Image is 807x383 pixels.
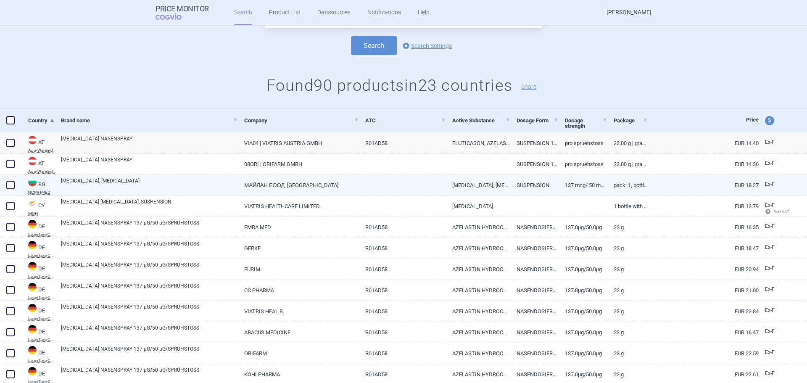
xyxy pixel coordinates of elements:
[28,317,55,321] abbr: LauerTaxe CGM — Complex database for German drug information provided by commercial provider CGM ...
[510,259,559,280] a: NASENDOSIERSPRAY
[559,259,607,280] a: 137.0µg/50.0µg
[446,322,511,343] a: AZELASTIN HYDROCHLORID 0,137 MG | FLUTICASON 17-PROPIONAT 0,05 MG
[607,154,648,174] a: 23.00 G | Gramm
[28,254,55,258] abbr: LauerTaxe CGM — Complex database for German drug information provided by commercial provider CGM ...
[22,345,55,363] a: DEDELauerTaxe CGM
[607,322,648,343] a: 23 g
[614,110,648,131] a: Package
[565,110,607,136] a: Dosage strength
[22,324,55,342] a: DEDELauerTaxe CGM
[22,240,55,258] a: DEDELauerTaxe CGM
[648,175,759,195] a: EUR 18.27
[765,209,797,214] span: Ret+VAT calc
[759,220,790,233] a: Ex-F
[28,199,37,207] img: Cyprus
[607,175,648,195] a: Pack: 1, Bottle, brown glass + spray pump
[765,202,775,208] span: Ex-factory price
[61,219,238,234] a: [MEDICAL_DATA] NASENSPRAY 137 µG/50 µG/SPRÜHSTOSS
[759,262,790,275] a: Ex-F
[28,241,37,249] img: Germany
[28,325,37,333] img: Germany
[510,217,559,238] a: NASENDOSIERSPRAY
[510,280,559,301] a: NASENDOSIERSPRAY
[156,13,193,20] span: COGVIO
[28,262,37,270] img: Germany
[359,217,446,238] a: R01AD58
[759,157,790,170] a: Ex-F
[559,217,607,238] a: 137.0µg/50.0µg
[510,343,559,364] a: NASENDOSIERSPRAY
[765,286,775,292] span: Ex-factory price
[510,154,559,174] a: SUSPENSION 137MCG/50MCG
[28,359,55,363] abbr: LauerTaxe CGM — Complex database for German drug information provided by commercial provider CGM ...
[22,261,55,279] a: DEDELauerTaxe CGM
[765,265,775,271] span: Ex-factory price
[61,240,238,255] a: [MEDICAL_DATA] NASENSPRAY 137 µG/50 µG/SPRÜHSTOSS
[759,136,790,149] a: Ex-F
[61,177,238,192] a: [MEDICAL_DATA], [MEDICAL_DATA]
[607,238,648,259] a: 23 g
[765,223,775,229] span: Ex-factory price
[559,175,607,195] a: 137 mcg/ 50 mcg per actuation - 23 g (120 doses), -
[238,133,359,153] a: VIA04 | VIATRIS AUSTRIA GMBH
[238,343,359,364] a: ORIFARM
[759,346,790,359] a: Ex-F
[446,259,511,280] a: AZELASTIN HYDROCHLORID 0,137 MG | FLUTICASON 17-PROPIONAT 0,05 MG
[746,116,759,123] span: Price
[359,133,446,153] a: R01AD58
[607,301,648,322] a: 23 g
[156,5,209,13] strong: Price Monitor
[452,110,511,131] a: Active Substance
[510,322,559,343] a: NASENDOSIERSPRAY
[765,307,775,313] span: Ex-factory price
[446,133,511,153] a: FLUTICASON, AZELASTIN
[28,157,37,165] img: Austria
[759,283,790,296] a: Ex-F
[22,219,55,237] a: DEDELauerTaxe CGM
[607,217,648,238] a: 23 g
[765,244,775,250] span: Ex-factory price
[28,136,37,144] img: Austria
[759,241,790,254] a: Ex-F
[28,275,55,279] abbr: LauerTaxe CGM — Complex database for German drug information provided by commercial provider CGM ...
[28,211,55,216] abbr: MOH — Pharmaceutical Price List published by the Ministry of Health, Cyprus.
[359,343,446,364] a: R01AD58
[446,280,511,301] a: AZELASTIN HYDROCHLORID 0,137 MG | FLUTICASON 17-PROPIONAT 0,05 MG
[238,301,359,322] a: VIATRIS HEAL.B.
[28,220,37,228] img: Germany
[238,280,359,301] a: CC PHARMA
[648,343,759,364] a: EUR 22.59
[517,110,559,131] a: Dosage Form
[759,325,790,338] a: Ex-F
[446,217,511,238] a: AZELASTIN HYDROCHLORID 0,137 MG | FLUTICASON 17-PROPIONAT 0,05 MG
[648,133,759,153] a: EUR 14.40
[351,36,397,55] button: Search
[607,196,648,217] a: 1 BOTTLE WITH 23G X 120 DOSES
[446,196,511,217] a: [MEDICAL_DATA]
[244,110,359,131] a: Company
[28,110,55,131] a: Country
[238,154,359,174] a: 08ORI | ORIFARM GMBH
[607,343,648,364] a: 23 g
[61,135,238,150] a: [MEDICAL_DATA] NASENSPRAY
[648,259,759,280] a: EUR 20.94
[238,238,359,259] a: GERKE
[359,259,446,280] a: R01AD58
[559,301,607,322] a: 137.0µg/50.0µg
[61,261,238,276] a: [MEDICAL_DATA] NASENSPRAY 137 µG/50 µG/SPRÜHSTOSS
[238,322,359,343] a: ABACUS MEDICINE
[28,283,37,291] img: Germany
[28,169,55,174] abbr: Apo-Warenv.II — Apothekerverlag Warenverzeichnis. Online database developed by the Österreichisch...
[510,133,559,153] a: SUSPENSION 137MCG/50MCG
[765,181,775,187] span: Ex-factory price
[22,135,55,153] a: ATATApo-Warenv.I
[238,259,359,280] a: EURIM
[648,196,759,217] a: EUR 13.79
[559,280,607,301] a: 137.0µg/50.0µg
[61,366,238,381] a: [MEDICAL_DATA] NASENSPRAY 137 µG/50 µG/SPRÜHSTOSS
[759,199,790,219] a: Ex-F Ret+VAT calc
[446,238,511,259] a: AZELASTIN HYDROCHLORID 0,137 MG | FLUTICASON 17-PROPIONAT 0,05 MG
[156,5,209,21] a: Price MonitorCOGVIO
[238,196,359,217] a: VIATRIS HEALTHCARE LIMITED.
[28,178,37,186] img: Bulgaria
